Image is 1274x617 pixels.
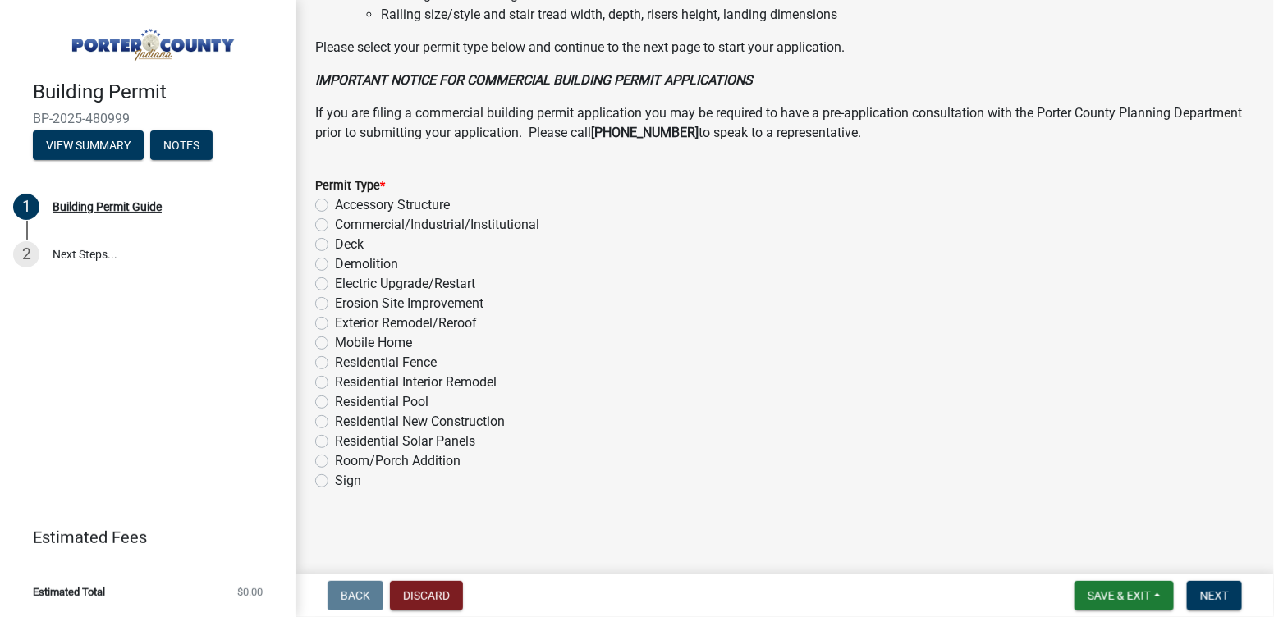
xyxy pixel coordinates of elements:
[315,103,1254,143] p: If you are filing a commercial building permit application you may be required to have a pre-appl...
[328,581,383,610] button: Back
[335,333,412,353] label: Mobile Home
[315,38,1254,57] p: Please select your permit type below and continue to the next page to start your application.
[381,5,1254,25] li: Railing size/style and stair tread width, depth, risers height, landing dimensions
[335,353,437,372] label: Residential Fence
[33,587,105,597] span: Estimated Total
[335,235,364,254] label: Deck
[341,589,370,602] span: Back
[335,412,505,432] label: Residential New Construction
[13,241,39,267] div: 2
[33,17,269,63] img: Porter County, Indiana
[33,80,282,104] h4: Building Permit
[335,392,428,412] label: Residential Pool
[1200,589,1229,602] span: Next
[53,201,162,213] div: Building Permit Guide
[335,195,450,215] label: Accessory Structure
[33,139,144,153] wm-modal-confirm: Summary
[335,215,539,235] label: Commercial/Industrial/Institutional
[390,581,463,610] button: Discard
[150,139,213,153] wm-modal-confirm: Notes
[335,313,477,333] label: Exterior Remodel/Reroof
[335,372,497,392] label: Residential Interior Remodel
[315,72,753,88] strong: IMPORTANT NOTICE FOR COMMERCIAL BUILDING PERMIT APPLICATIONS
[335,471,361,491] label: Sign
[13,194,39,220] div: 1
[315,181,385,192] label: Permit Type
[335,254,398,274] label: Demolition
[1088,589,1151,602] span: Save & Exit
[335,294,483,313] label: Erosion Site Improvement
[150,130,213,160] button: Notes
[335,274,475,294] label: Electric Upgrade/Restart
[1187,581,1242,610] button: Next
[335,451,461,471] label: Room/Porch Addition
[237,587,263,597] span: $0.00
[591,125,699,140] strong: [PHONE_NUMBER]
[1075,581,1174,610] button: Save & Exit
[33,111,263,126] span: BP-2025-480999
[335,432,475,451] label: Residential Solar Panels
[13,521,269,554] a: Estimated Fees
[33,130,144,160] button: View Summary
